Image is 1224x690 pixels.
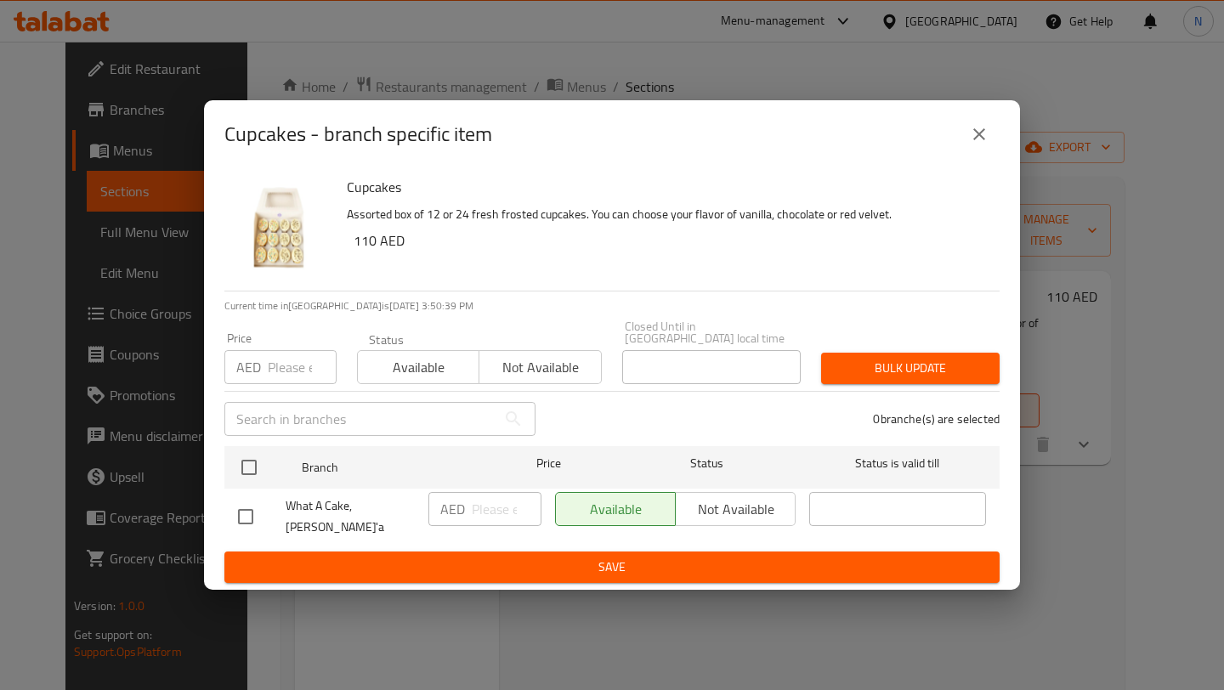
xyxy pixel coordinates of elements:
[492,453,605,474] span: Price
[479,350,601,384] button: Not available
[486,355,594,380] span: Not available
[472,492,541,526] input: Please enter price
[268,350,337,384] input: Please enter price
[286,495,415,538] span: What A Cake, [PERSON_NAME]'a
[238,557,986,578] span: Save
[224,121,492,148] h2: Cupcakes - branch specific item
[835,358,986,379] span: Bulk update
[236,357,261,377] p: AED
[365,355,473,380] span: Available
[302,457,479,478] span: Branch
[821,353,1000,384] button: Bulk update
[440,499,465,519] p: AED
[347,204,986,225] p: Assorted box of 12 or 24 fresh frosted cupcakes. You can choose your flavor of vanilla, chocolate...
[224,175,333,284] img: Cupcakes
[224,402,496,436] input: Search in branches
[224,298,1000,314] p: Current time in [GEOGRAPHIC_DATA] is [DATE] 3:50:39 PM
[347,175,986,199] h6: Cupcakes
[354,229,986,252] h6: 110 AED
[224,551,1000,583] button: Save
[357,350,479,384] button: Available
[873,410,1000,427] p: 0 branche(s) are selected
[959,114,1000,155] button: close
[619,453,796,474] span: Status
[809,453,986,474] span: Status is valid till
